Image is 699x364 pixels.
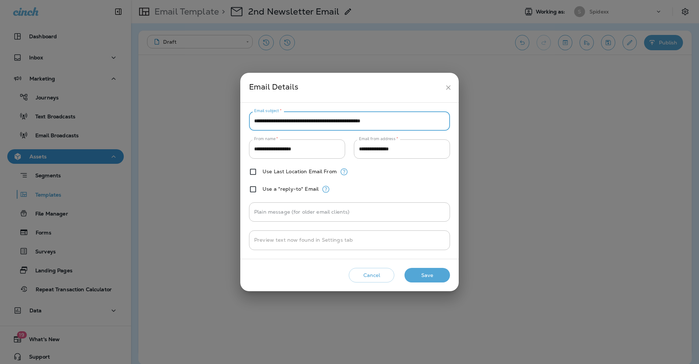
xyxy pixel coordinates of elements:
[249,81,442,94] div: Email Details
[404,268,450,283] button: Save
[442,81,455,94] button: close
[254,108,282,114] label: Email subject
[262,169,337,174] label: Use Last Location Email From
[349,268,394,283] button: Cancel
[254,136,278,142] label: From name
[359,136,398,142] label: Email from address
[262,186,319,192] label: Use a "reply-to" Email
